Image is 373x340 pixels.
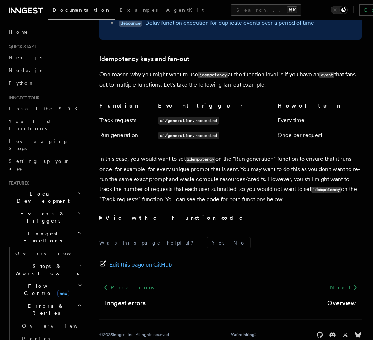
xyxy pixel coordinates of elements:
div: © 2025 Inngest Inc. All rights reserved. [99,332,170,338]
a: Your first Functions [6,115,83,135]
button: Toggle dark mode [331,6,348,14]
span: Events & Triggers [6,210,77,224]
span: Features [6,180,29,186]
a: Examples [115,2,162,19]
button: Errors & Retries [12,300,83,319]
p: In this case, you would want to set on the "Run generation" function to ensure that it runs once,... [99,154,362,204]
td: Run generation [99,128,155,143]
a: Edit this page on GitHub [99,260,172,270]
span: Node.js [9,67,42,73]
a: Install the SDK [6,102,83,115]
td: Track requests [99,113,155,128]
button: Flow Controlnew [12,280,83,300]
span: Next.js [9,55,42,60]
span: Overview [22,323,95,329]
span: Install the SDK [9,106,82,111]
code: event [319,72,334,78]
button: Yes [207,237,229,248]
p: One reason why you might want to use at the function level is if you have an that fans-out to mul... [99,70,362,90]
span: AgentKit [166,7,204,13]
span: Local Development [6,190,77,204]
a: Inngest errors [105,298,146,308]
a: Overview [327,298,356,308]
li: - Delay function execution for duplicate events over a period of time [117,18,353,28]
span: Flow Control [12,283,78,297]
code: idempotency [311,187,341,193]
strong: View the function code [105,214,253,221]
a: Leveraging Steps [6,135,83,155]
a: We're hiring! [231,332,256,338]
span: Examples [120,7,158,13]
span: Home [9,28,28,35]
span: Steps & Workflows [12,263,79,277]
a: Idempotency keys and fan-out [99,54,190,64]
a: Next.js [6,51,83,64]
a: Documentation [48,2,115,20]
summary: View the function code [99,213,362,223]
span: Quick start [6,44,37,50]
code: ai/generation.requested [158,117,219,125]
span: Your first Functions [9,119,51,131]
button: Inngest Functions [6,227,83,247]
button: Steps & Workflows [12,260,83,280]
a: Python [6,77,83,89]
button: Local Development [6,187,83,207]
a: Overview [19,319,83,332]
th: Function [99,101,155,113]
button: Search...⌘K [231,4,301,16]
span: Edit this page on GitHub [109,260,172,270]
a: AgentKit [162,2,208,19]
span: Leveraging Steps [9,138,68,151]
td: Once per request [275,128,362,143]
td: Every time [275,113,362,128]
span: Inngest Functions [6,230,77,244]
th: How often [275,101,362,113]
th: Event trigger [155,101,275,113]
span: Setting up your app [9,158,70,171]
kbd: ⌘K [287,6,297,13]
span: Documentation [53,7,111,13]
code: idempotency [186,157,215,163]
span: Python [9,80,34,86]
code: idempotency [198,72,228,78]
span: Overview [15,251,88,256]
code: debounce [119,21,142,27]
button: No [229,237,250,248]
a: Home [6,26,83,38]
button: Events & Triggers [6,207,83,227]
a: Overview [12,247,83,260]
a: debounce [119,20,142,26]
a: Next [326,281,362,294]
span: new [57,290,69,297]
p: Was this page helpful? [99,239,198,246]
a: Node.js [6,64,83,77]
a: Setting up your app [6,155,83,175]
a: Previous [99,281,158,294]
code: ai/generation.requested [158,132,219,139]
span: Errors & Retries [12,302,77,317]
span: Inngest tour [6,95,40,101]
